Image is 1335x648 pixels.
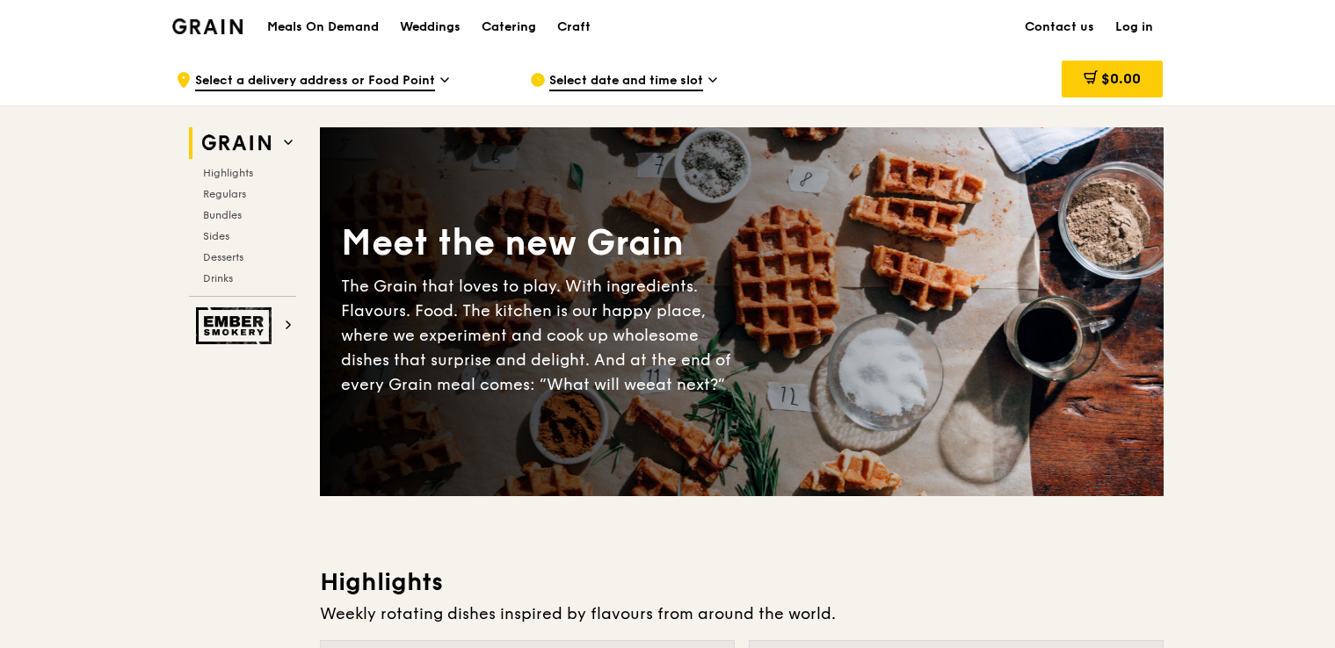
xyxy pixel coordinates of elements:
div: The Grain that loves to play. With ingredients. Flavours. Food. The kitchen is our happy place, w... [341,274,742,397]
span: $0.00 [1101,70,1141,87]
img: Grain [172,18,243,34]
span: Select a delivery address or Food Point [195,72,435,91]
a: Craft [547,1,601,54]
span: Regulars [203,188,246,200]
a: Catering [471,1,547,54]
img: Ember Smokery web logo [196,307,277,344]
a: Log in [1105,1,1164,54]
a: Weddings [389,1,471,54]
h1: Meals On Demand [267,18,379,36]
div: Craft [557,1,591,54]
span: Desserts [203,251,243,263]
span: Bundles [203,209,242,221]
h3: Highlights [320,566,1164,598]
div: Weddings [400,1,461,54]
span: eat next?” [646,375,725,394]
span: Highlights [203,167,253,179]
span: Drinks [203,272,233,284]
div: Weekly rotating dishes inspired by flavours from around the world. [320,601,1164,626]
a: Contact us [1014,1,1105,54]
div: Catering [482,1,536,54]
div: Meet the new Grain [341,220,742,267]
span: Sides [203,230,229,242]
img: Grain web logo [196,127,277,159]
span: Select date and time slot [549,72,703,91]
